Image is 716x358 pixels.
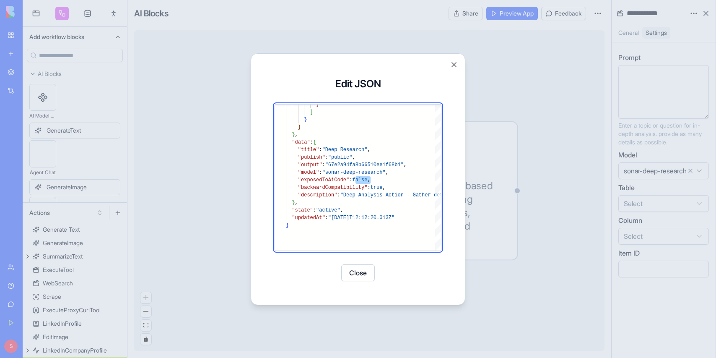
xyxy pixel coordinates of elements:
[298,192,337,198] span: "description"
[367,185,370,191] span: :
[298,147,319,153] span: "title"
[322,147,367,153] span: "Deep Research"
[340,192,458,198] span: "Deep Analysis Action - Gather detailed
[371,185,383,191] span: true
[310,109,313,115] span: ]
[295,200,298,206] span: ,
[298,124,301,130] span: }
[322,162,325,168] span: :
[313,139,316,145] span: {
[404,162,407,168] span: ,
[313,207,316,213] span: :
[292,207,313,213] span: "state"
[319,170,322,175] span: :
[322,170,385,175] span: "sonar-deep-research"
[352,177,367,183] span: false
[298,170,319,175] span: "model"
[298,162,322,168] span: "output"
[319,147,322,153] span: :
[292,139,310,145] span: "data"
[352,154,355,160] span: ,
[286,222,289,228] span: }
[292,215,325,221] span: "updatedAt"
[292,200,295,206] span: }
[304,117,307,123] span: }
[349,177,352,183] span: :
[382,185,385,191] span: ,
[316,207,340,213] span: "active"
[367,177,370,183] span: ,
[386,170,389,175] span: ,
[298,185,368,191] span: "backwardCompatibility"
[316,102,319,107] span: }
[325,154,328,160] span: :
[310,139,313,145] span: :
[298,154,325,160] span: "publish"
[341,264,375,281] button: Close
[328,154,353,160] span: "public"
[275,77,441,91] h3: Edit JSON
[325,215,328,221] span: :
[328,215,394,221] span: "[DATE]T12:12:20.013Z"
[325,162,404,168] span: "67e2a94fa8b66510ee1f68b1"
[298,177,349,183] span: "exposedToAiCode"
[337,192,340,198] span: :
[367,147,370,153] span: ,
[292,132,295,138] span: }
[340,207,343,213] span: ,
[295,132,298,138] span: ,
